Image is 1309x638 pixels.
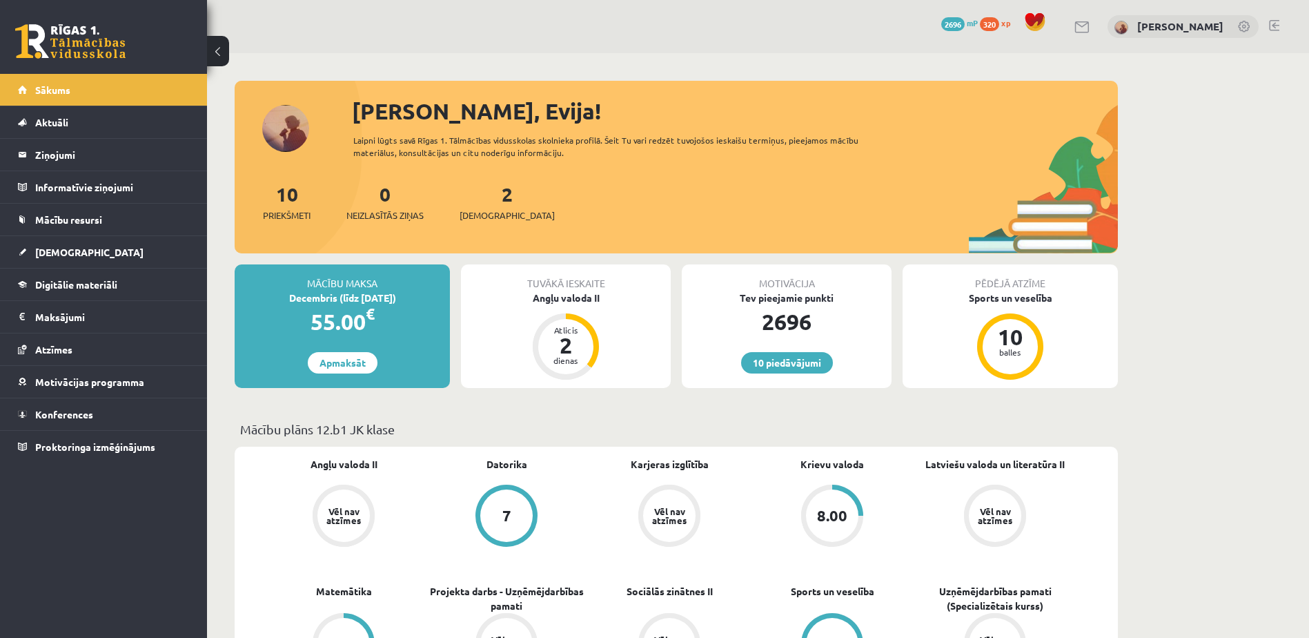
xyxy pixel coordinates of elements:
div: Pēdējā atzīme [903,264,1118,291]
a: 2[DEMOGRAPHIC_DATA] [460,182,555,222]
div: Angļu valoda II [461,291,671,305]
a: Ziņojumi [18,139,190,171]
a: Sports un veselība [791,584,874,599]
span: Motivācijas programma [35,376,144,388]
a: Vēl nav atzīmes [588,485,751,550]
span: Mācību resursi [35,213,102,226]
a: Proktoringa izmēģinājums [18,431,190,463]
span: Sākums [35,84,70,96]
a: Karjeras izglītība [631,457,709,472]
a: Latviešu valoda un literatūra II [925,457,1065,472]
a: Atzīmes [18,333,190,365]
a: 2696 mP [941,17,978,28]
div: Sports un veselība [903,291,1118,305]
div: Tuvākā ieskaite [461,264,671,291]
p: Mācību plāns 12.b1 JK klase [240,420,1112,438]
a: Sākums [18,74,190,106]
a: Vēl nav atzīmes [262,485,425,550]
span: mP [967,17,978,28]
span: € [366,304,375,324]
a: Digitālie materiāli [18,269,190,300]
span: Neizlasītās ziņas [346,209,424,222]
legend: Ziņojumi [35,139,190,171]
a: Konferences [18,398,190,430]
span: Proktoringa izmēģinājums [35,441,155,453]
a: 320 xp [980,17,1017,28]
div: [PERSON_NAME], Evija! [352,95,1118,128]
a: Uzņēmējdarbības pamati (Specializētais kurss) [914,584,1076,613]
div: dienas [545,356,587,365]
a: Rīgas 1. Tālmācības vidusskola [15,24,126,59]
a: Datorika [486,457,527,472]
div: Laipni lūgts savā Rīgas 1. Tālmācības vidusskolas skolnieka profilā. Šeit Tu vari redzēt tuvojošo... [353,134,883,159]
div: 8.00 [817,508,847,523]
div: 10 [990,326,1031,348]
legend: Maksājumi [35,301,190,333]
a: Aktuāli [18,106,190,138]
div: Decembris (līdz [DATE]) [235,291,450,305]
a: [PERSON_NAME] [1137,19,1223,33]
a: Krievu valoda [800,457,864,472]
div: Atlicis [545,326,587,334]
a: [DEMOGRAPHIC_DATA] [18,236,190,268]
div: Vēl nav atzīmes [650,507,689,525]
div: Motivācija [682,264,892,291]
span: 2696 [941,17,965,31]
span: [DEMOGRAPHIC_DATA] [35,246,144,258]
span: Digitālie materiāli [35,278,117,291]
span: Aktuāli [35,116,68,128]
span: [DEMOGRAPHIC_DATA] [460,209,555,222]
a: 0Neizlasītās ziņas [346,182,424,222]
a: Apmaksāt [308,352,377,374]
a: Angļu valoda II [311,457,377,472]
img: Evija Grasberga [1114,21,1128,35]
a: Sports un veselība 10 balles [903,291,1118,382]
a: Maksājumi [18,301,190,333]
legend: Informatīvie ziņojumi [35,171,190,203]
span: 320 [980,17,999,31]
a: 10 piedāvājumi [741,352,833,374]
a: Matemātika [316,584,372,599]
a: 7 [425,485,588,550]
div: Vēl nav atzīmes [976,507,1014,525]
div: 55.00 [235,305,450,338]
a: Vēl nav atzīmes [914,485,1076,550]
div: Vēl nav atzīmes [324,507,363,525]
a: Projekta darbs - Uzņēmējdarbības pamati [425,584,588,613]
a: Motivācijas programma [18,366,190,398]
span: Priekšmeti [263,209,311,222]
a: Informatīvie ziņojumi [18,171,190,203]
a: 8.00 [751,485,914,550]
a: Sociālās zinātnes II [627,584,713,599]
span: Atzīmes [35,343,72,356]
a: 10Priekšmeti [263,182,311,222]
span: Konferences [35,408,93,420]
div: 2 [545,334,587,356]
div: balles [990,348,1031,356]
div: Mācību maksa [235,264,450,291]
a: Angļu valoda II Atlicis 2 dienas [461,291,671,382]
div: Tev pieejamie punkti [682,291,892,305]
div: 7 [502,508,511,523]
a: Mācību resursi [18,204,190,235]
div: 2696 [682,305,892,338]
span: xp [1001,17,1010,28]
